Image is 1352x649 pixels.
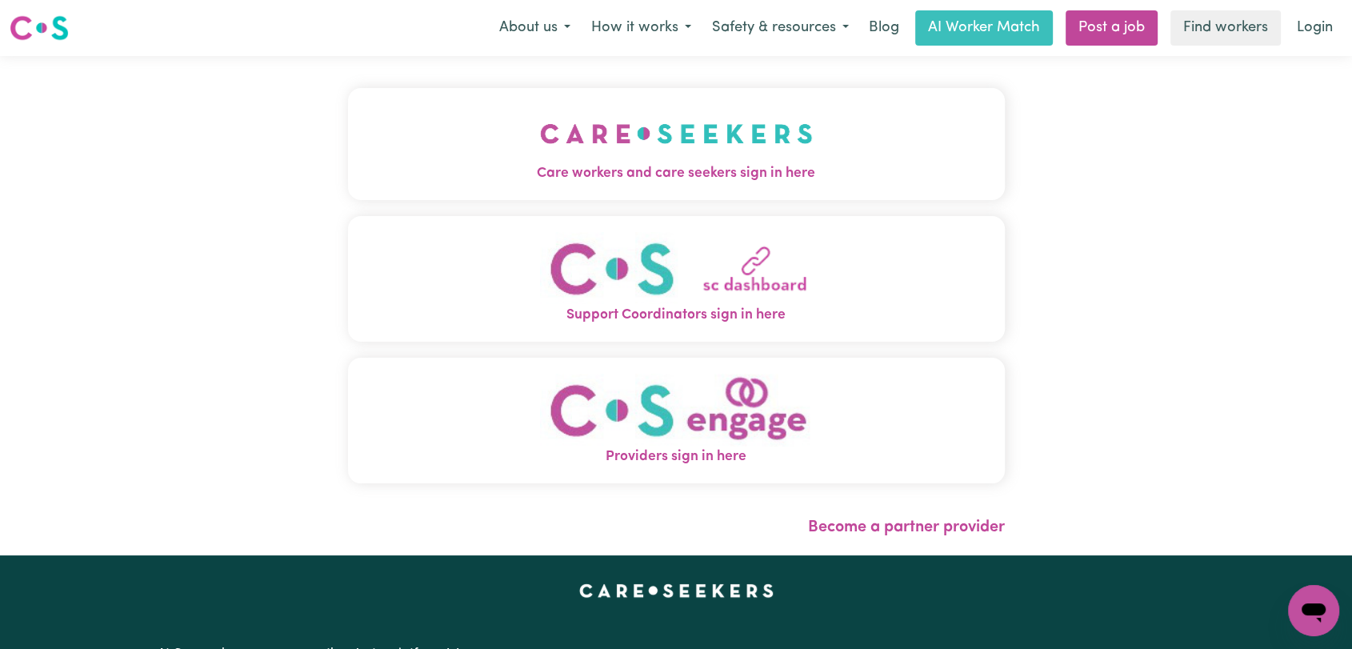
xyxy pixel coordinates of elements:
[859,10,909,46] a: Blog
[581,11,702,45] button: How it works
[579,584,774,597] a: Careseekers home page
[348,447,1005,467] span: Providers sign in here
[808,519,1005,535] a: Become a partner provider
[348,358,1005,483] button: Providers sign in here
[1066,10,1158,46] a: Post a job
[348,163,1005,184] span: Care workers and care seekers sign in here
[348,216,1005,342] button: Support Coordinators sign in here
[1287,10,1342,46] a: Login
[489,11,581,45] button: About us
[1170,10,1281,46] a: Find workers
[915,10,1053,46] a: AI Worker Match
[348,305,1005,326] span: Support Coordinators sign in here
[10,10,69,46] a: Careseekers logo
[348,88,1005,200] button: Care workers and care seekers sign in here
[10,14,69,42] img: Careseekers logo
[702,11,859,45] button: Safety & resources
[1288,585,1339,636] iframe: Button to launch messaging window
